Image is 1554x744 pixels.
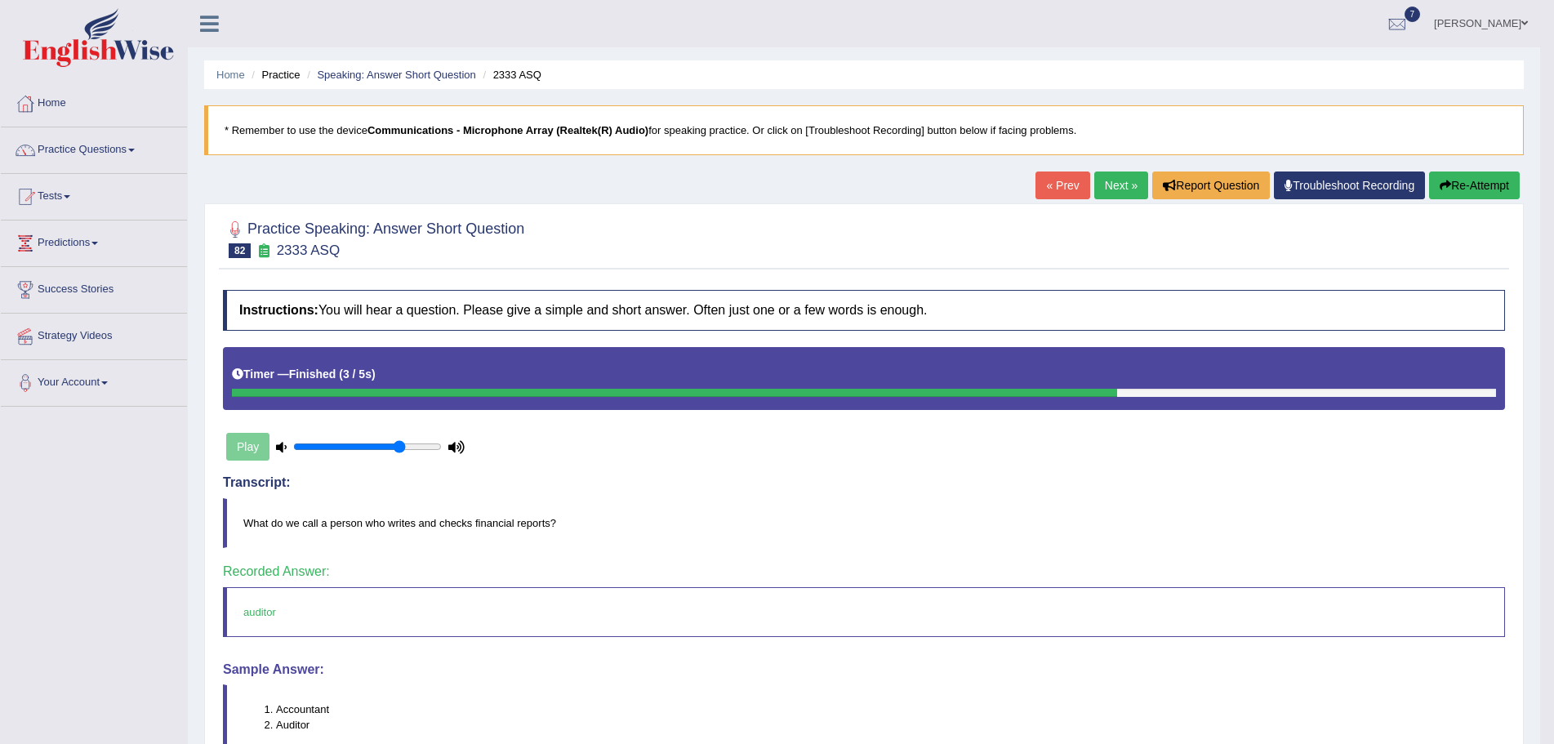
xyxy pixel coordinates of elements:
b: Finished [289,368,336,381]
a: Predictions [1,221,187,261]
li: Practice [247,67,300,82]
h4: Transcript: [223,475,1505,490]
a: Troubleshoot Recording [1274,172,1425,199]
li: Accountant [276,702,1504,717]
a: Speaking: Answer Short Question [317,69,475,81]
li: Auditor [276,717,1504,733]
a: Practice Questions [1,127,187,168]
a: Next » [1094,172,1148,199]
a: Success Stories [1,267,187,308]
h4: Recorded Answer: [223,564,1505,579]
h4: Sample Answer: [223,662,1505,677]
small: 2333 ASQ [277,243,341,258]
button: Report Question [1152,172,1270,199]
h4: You will hear a question. Please give a simple and short answer. Often just one or a few words is... [223,290,1505,331]
span: 7 [1405,7,1421,22]
blockquote: auditor [223,587,1505,637]
b: Communications - Microphone Array (Realtek(R) Audio) [367,124,648,136]
blockquote: * Remember to use the device for speaking practice. Or click on [Troubleshoot Recording] button b... [204,105,1524,155]
a: Tests [1,174,187,215]
button: Re-Attempt [1429,172,1520,199]
a: Your Account [1,360,187,401]
h2: Practice Speaking: Answer Short Question [223,217,524,258]
span: 82 [229,243,251,258]
blockquote: What do we call a person who writes and checks financial reports? [223,498,1505,548]
a: Home [1,81,187,122]
a: Home [216,69,245,81]
small: Exam occurring question [255,243,272,259]
b: ( [339,368,343,381]
a: Strategy Videos [1,314,187,354]
a: « Prev [1035,172,1089,199]
b: 3 / 5s [343,368,372,381]
b: Instructions: [239,303,318,317]
h5: Timer — [232,368,376,381]
b: ) [372,368,376,381]
li: 2333 ASQ [479,67,541,82]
